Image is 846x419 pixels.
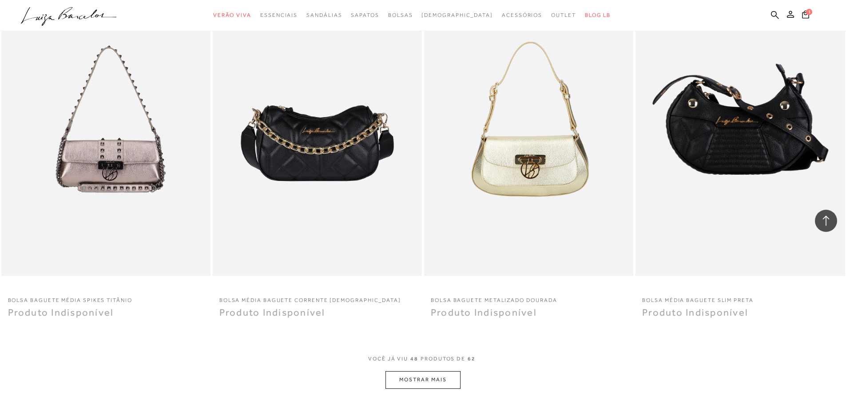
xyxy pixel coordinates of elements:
[502,12,542,18] span: Acessórios
[424,291,633,304] a: BOLSA BAGUETE METALIZADO DOURADA
[806,9,812,15] span: 1
[385,371,460,388] button: MOSTRAR MAIS
[8,307,114,318] span: Produto Indisponível
[213,7,251,23] a: categoryNavScreenReaderText
[585,12,611,18] span: BLOG LB
[585,7,611,23] a: BLOG LB
[219,307,326,318] span: Produto Indisponível
[642,307,748,318] span: Produto Indisponível
[388,12,413,18] span: Bolsas
[431,307,537,318] span: Produto Indisponível
[351,7,379,23] a: categoryNavScreenReaderText
[421,12,493,18] span: [DEMOGRAPHIC_DATA]
[213,291,422,304] a: BOLSA MÉDIA BAGUETE CORRENTE [DEMOGRAPHIC_DATA]
[368,355,408,363] span: VOCê JÁ VIU
[213,12,251,18] span: Verão Viva
[1,291,211,304] a: BOLSA BAGUETE MÉDIA SPIKES TITÂNIO
[799,10,812,22] button: 1
[551,12,576,18] span: Outlet
[468,355,476,372] span: 62
[306,7,342,23] a: categoryNavScreenReaderText
[635,291,845,304] a: BOLSA MÉDIA BAGUETE SLIM PRETA
[351,12,379,18] span: Sapatos
[421,355,465,363] span: PRODUTOS DE
[551,7,576,23] a: categoryNavScreenReaderText
[410,355,418,372] span: 48
[260,7,298,23] a: categoryNavScreenReaderText
[502,7,542,23] a: categoryNavScreenReaderText
[260,12,298,18] span: Essenciais
[421,7,493,23] a: noSubCategoriesText
[306,12,342,18] span: Sandálias
[388,7,413,23] a: categoryNavScreenReaderText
